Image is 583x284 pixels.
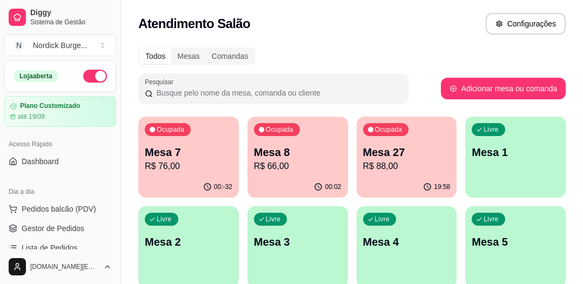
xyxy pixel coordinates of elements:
a: DiggySistema de Gestão [4,4,116,30]
div: Loja aberta [14,70,58,82]
p: Mesa 5 [472,234,559,249]
p: Livre [484,215,499,224]
p: Livre [484,125,499,134]
div: Acesso Rápido [4,136,116,153]
p: Mesa 3 [254,234,341,249]
p: Mesa 8 [254,145,341,160]
button: Adicionar mesa ou comanda [441,78,566,99]
p: Livre [375,215,390,224]
p: Ocupada [266,125,293,134]
a: Plano Customizadoaté 19/09 [4,96,116,127]
p: R$ 88,00 [363,160,451,173]
button: Pedidos balcão (PDV) [4,200,116,218]
div: Todos [139,49,171,64]
button: LivreMesa 1 [465,117,566,198]
p: 00:-32 [214,182,232,191]
p: Ocupada [375,125,403,134]
a: Gestor de Pedidos [4,220,116,237]
span: Dashboard [22,156,59,167]
p: Mesa 7 [145,145,232,160]
p: Mesa 1 [472,145,559,160]
div: Comandas [206,49,254,64]
button: OcupadaMesa 7R$ 76,0000:-32 [138,117,239,198]
button: Configurações [486,13,566,35]
div: Mesas [171,49,205,64]
button: OcupadaMesa 27R$ 88,0019:58 [357,117,457,198]
article: até 19/09 [18,112,45,121]
span: Sistema de Gestão [30,18,112,26]
p: Mesa 4 [363,234,451,249]
span: Lista de Pedidos [22,242,78,253]
button: OcupadaMesa 8R$ 66,0000:02 [247,117,348,198]
button: Alterar Status [83,70,107,83]
p: R$ 76,00 [145,160,232,173]
button: [DOMAIN_NAME][EMAIL_ADDRESS][DOMAIN_NAME] [4,254,116,280]
span: Gestor de Pedidos [22,223,84,234]
article: Plano Customizado [20,102,80,110]
span: N [14,40,24,51]
span: Diggy [30,8,112,18]
div: Nordick Burge ... [33,40,87,51]
span: [DOMAIN_NAME][EMAIL_ADDRESS][DOMAIN_NAME] [30,262,99,271]
div: Dia a dia [4,183,116,200]
h2: Atendimento Salão [138,15,250,32]
button: Select a team [4,35,116,56]
a: Dashboard [4,153,116,170]
p: Mesa 2 [145,234,232,249]
p: Ocupada [157,125,184,134]
p: Mesa 27 [363,145,451,160]
input: Pesquisar [153,87,402,98]
label: Pesquisar [145,77,177,86]
a: Lista de Pedidos [4,239,116,256]
p: Livre [157,215,172,224]
p: R$ 66,00 [254,160,341,173]
span: Pedidos balcão (PDV) [22,204,96,214]
p: 00:02 [325,182,341,191]
p: 19:58 [434,182,450,191]
p: Livre [266,215,281,224]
